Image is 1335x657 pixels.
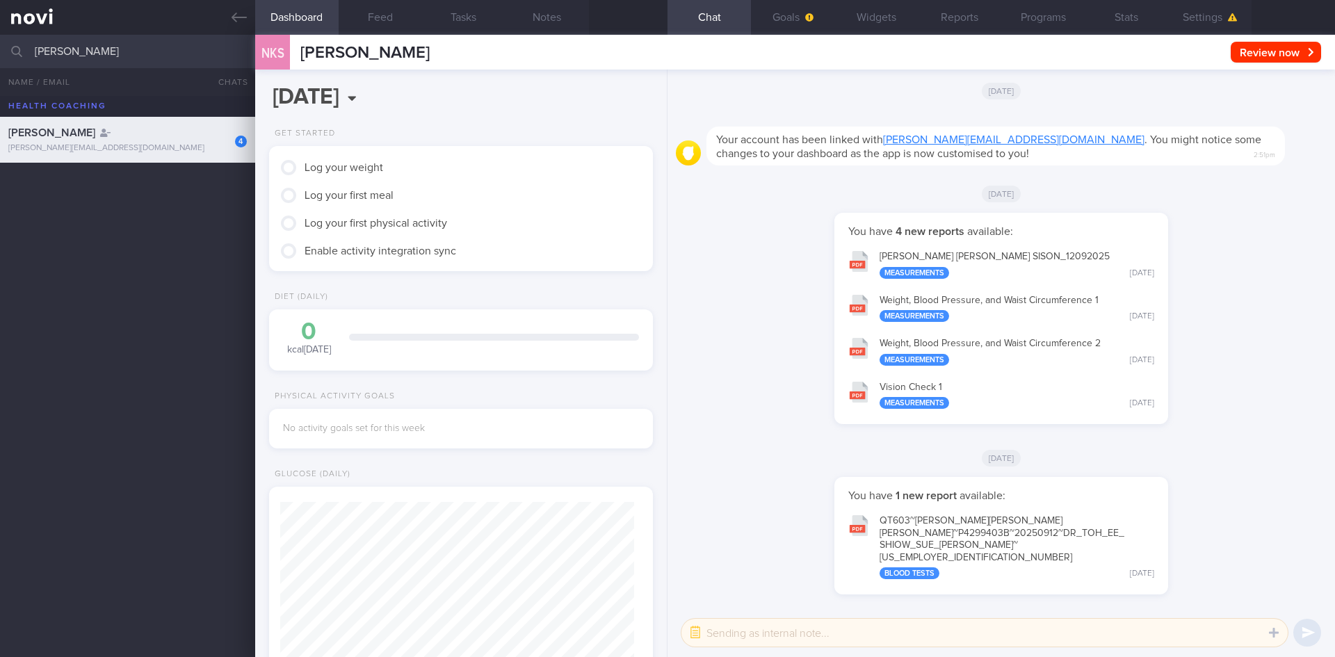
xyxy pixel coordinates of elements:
[1254,147,1275,160] span: 2:51pm
[269,391,395,402] div: Physical Activity Goals
[880,354,949,366] div: Measurements
[269,129,335,139] div: Get Started
[716,134,1261,159] span: Your account has been linked with . You might notice some changes to your dashboard as the app is...
[1231,42,1321,63] button: Review now
[982,83,1021,99] span: [DATE]
[841,373,1161,416] button: Vision Check 1 Measurements [DATE]
[982,450,1021,467] span: [DATE]
[269,292,328,302] div: Diet (Daily)
[893,490,960,501] strong: 1 new report
[283,423,639,435] div: No activity goals set for this week
[880,567,939,579] div: Blood Tests
[269,469,350,480] div: Glucose (Daily)
[982,186,1021,202] span: [DATE]
[1130,311,1154,322] div: [DATE]
[841,242,1161,286] button: [PERSON_NAME] [PERSON_NAME] SISON_12092025 Measurements [DATE]
[848,489,1154,503] p: You have available:
[880,267,949,279] div: Measurements
[883,134,1144,145] a: [PERSON_NAME][EMAIL_ADDRESS][DOMAIN_NAME]
[200,68,255,96] button: Chats
[1130,569,1154,579] div: [DATE]
[880,397,949,409] div: Measurements
[8,127,95,138] span: [PERSON_NAME]
[841,506,1161,586] button: QT603~[PERSON_NAME][PERSON_NAME][PERSON_NAME]~P4299403B~20250912~DR_TOH_EE_SHIOW_SUE_[PERSON_NAME...
[1130,268,1154,279] div: [DATE]
[1130,398,1154,409] div: [DATE]
[841,286,1161,330] button: Weight, Blood Pressure, and Waist Circumference 1 Measurements [DATE]
[8,143,247,154] div: [PERSON_NAME][EMAIL_ADDRESS][DOMAIN_NAME]
[283,320,335,357] div: kcal [DATE]
[880,382,1154,409] div: Vision Check 1
[893,226,967,237] strong: 4 new reports
[252,26,293,80] div: NKS
[1130,355,1154,366] div: [DATE]
[841,329,1161,373] button: Weight, Blood Pressure, and Waist Circumference 2 Measurements [DATE]
[848,225,1154,238] p: You have available:
[880,310,949,322] div: Measurements
[880,295,1154,323] div: Weight, Blood Pressure, and Waist Circumference 1
[283,320,335,344] div: 0
[300,44,430,61] span: [PERSON_NAME]
[880,515,1154,579] div: QT603~[PERSON_NAME] [PERSON_NAME] [PERSON_NAME]~P4299403B~20250912~DR_ TOH_ EE_ SHIOW_ SUE_ [PERS...
[880,251,1154,279] div: [PERSON_NAME] [PERSON_NAME] SISON_ 12092025
[880,338,1154,366] div: Weight, Blood Pressure, and Waist Circumference 2
[235,136,247,147] div: 4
